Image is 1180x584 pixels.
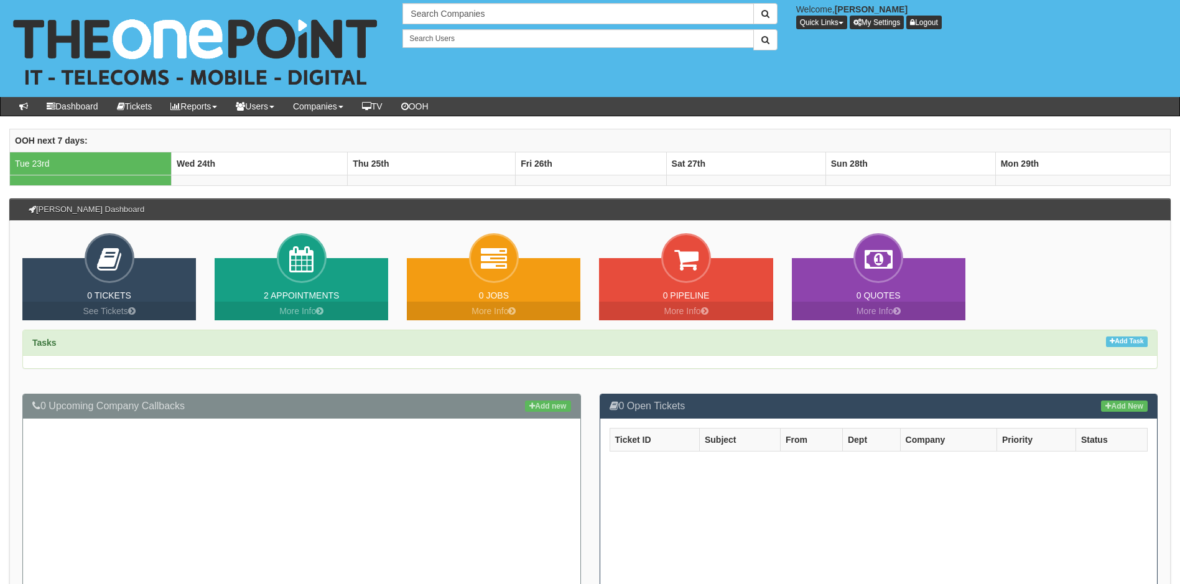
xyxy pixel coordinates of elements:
[171,152,347,175] th: Wed 24th
[479,290,509,300] a: 0 Jobs
[215,302,388,320] a: More Info
[796,16,847,29] button: Quick Links
[348,152,516,175] th: Thu 25th
[996,428,1075,451] th: Priority
[825,152,995,175] th: Sun 28th
[516,152,666,175] th: Fri 26th
[599,302,773,320] a: More Info
[835,4,908,14] b: [PERSON_NAME]
[787,3,1180,29] div: Welcome,
[525,401,570,412] a: Add new
[32,401,571,412] h3: 0 Upcoming Company Callbacks
[402,3,753,24] input: Search Companies
[10,129,1171,152] th: OOH next 7 days:
[995,152,1170,175] th: Mon 29th
[610,401,1148,412] h3: 0 Open Tickets
[610,428,699,451] th: Ticket ID
[906,16,942,29] a: Logout
[353,97,392,116] a: TV
[1101,401,1148,412] a: Add New
[666,152,825,175] th: Sat 27th
[22,199,151,220] h3: [PERSON_NAME] Dashboard
[850,16,904,29] a: My Settings
[161,97,226,116] a: Reports
[226,97,284,116] a: Users
[87,290,131,300] a: 0 Tickets
[792,302,965,320] a: More Info
[1106,336,1148,347] a: Add Task
[407,302,580,320] a: More Info
[780,428,842,451] th: From
[842,428,900,451] th: Dept
[22,302,196,320] a: See Tickets
[10,152,172,175] td: Tue 23rd
[392,97,438,116] a: OOH
[1075,428,1147,451] th: Status
[32,338,57,348] strong: Tasks
[284,97,353,116] a: Companies
[37,97,108,116] a: Dashboard
[108,97,162,116] a: Tickets
[900,428,996,451] th: Company
[857,290,901,300] a: 0 Quotes
[264,290,339,300] a: 2 Appointments
[402,29,753,48] input: Search Users
[699,428,780,451] th: Subject
[663,290,710,300] a: 0 Pipeline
